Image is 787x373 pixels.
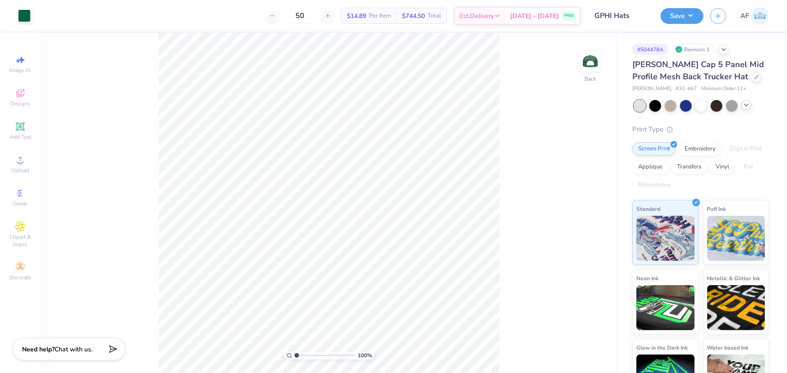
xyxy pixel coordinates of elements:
[636,285,695,330] img: Neon Ink
[564,13,574,19] span: FREE
[9,274,31,281] span: Decorate
[632,142,676,156] div: Screen Print
[661,8,704,24] button: Save
[676,85,697,93] span: # 32-467
[724,142,768,156] div: Digital Print
[11,167,29,174] span: Upload
[679,142,722,156] div: Embroidery
[402,11,425,21] span: $744.50
[710,160,735,174] div: Vinyl
[636,204,660,214] span: Standard
[701,85,746,93] span: Minimum Order: 12 +
[632,59,764,82] span: [PERSON_NAME] Cap 5 Panel Mid Profile Mesh Back Trucker Hat
[10,67,31,74] span: Image AI
[741,11,749,21] span: AF
[707,343,749,352] span: Water based Ink
[751,7,769,25] img: Ana Francesca Bustamante
[636,343,688,352] span: Glow in the Dark Ink
[707,204,726,214] span: Puff Ink
[55,345,92,354] span: Chat with us.
[510,11,559,21] span: [DATE] - [DATE]
[738,160,759,174] div: Foil
[358,351,372,359] span: 100 %
[369,11,391,21] span: Per Item
[632,178,676,192] div: Rhinestones
[14,200,28,207] span: Greek
[347,11,366,21] span: $14.89
[588,7,654,25] input: Untitled Design
[671,160,707,174] div: Transfers
[636,273,658,283] span: Neon Ink
[707,273,760,283] span: Metallic & Glitter Ink
[22,345,55,354] strong: Need help?
[581,52,599,70] img: Back
[10,100,30,107] span: Designs
[632,124,769,135] div: Print Type
[632,85,671,93] span: [PERSON_NAME]
[741,7,769,25] a: AF
[282,8,318,24] input: – –
[707,216,765,261] img: Puff Ink
[632,160,668,174] div: Applique
[460,11,494,21] span: Est. Delivery
[707,285,765,330] img: Metallic & Glitter Ink
[9,133,31,141] span: Add Text
[632,44,668,55] div: # 504478A
[584,75,596,83] div: Back
[673,44,714,55] div: Revision 1
[636,216,695,261] img: Standard
[428,11,441,21] span: Total
[5,233,36,248] span: Clipart & logos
